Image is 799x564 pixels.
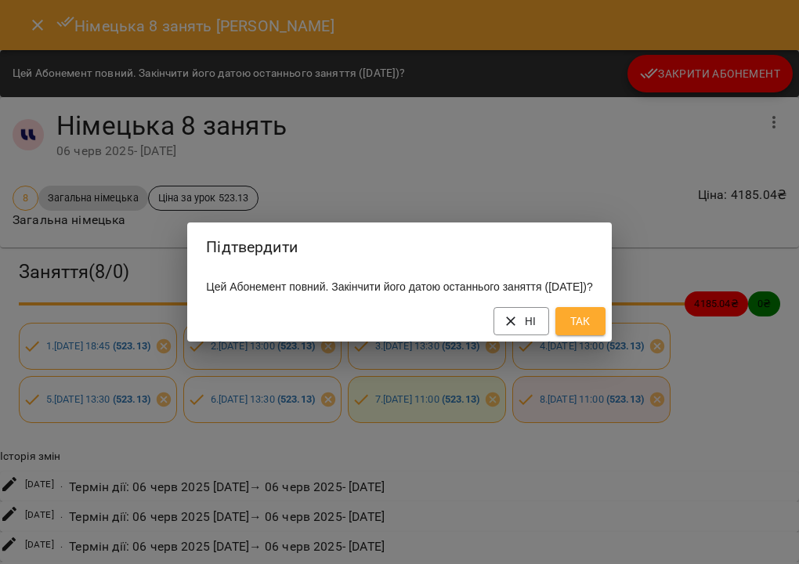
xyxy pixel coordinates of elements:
[555,307,606,335] button: Так
[568,312,593,331] span: Так
[187,273,611,301] div: Цей Абонемент повний. Закінчити його датою останнього заняття ([DATE])?
[206,235,592,259] h2: Підтвердити
[493,307,549,335] button: Ні
[506,312,537,331] span: Ні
